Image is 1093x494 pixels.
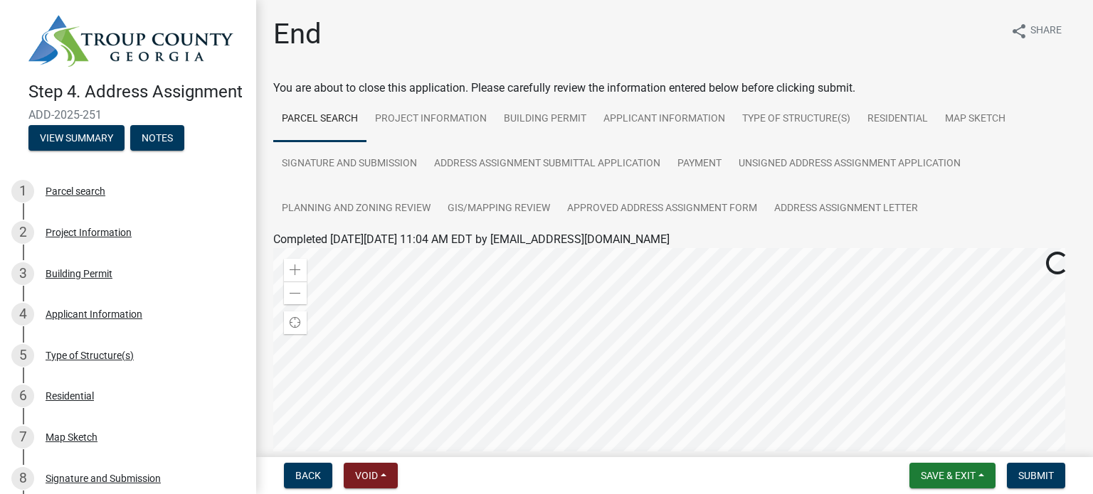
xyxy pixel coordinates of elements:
div: Signature and Submission [46,473,161,483]
div: Zoom in [284,259,307,281]
a: Address Assignment Letter [766,186,926,232]
span: Submit [1018,470,1054,481]
button: View Summary [28,125,125,151]
div: Project Information [46,227,132,237]
span: Share [1030,23,1062,40]
a: Unsigned Address Assignment Application [730,141,969,187]
a: Building Permit [495,97,595,142]
div: 8 [11,467,34,490]
button: Save & Exit [909,463,996,488]
div: 6 [11,385,34,407]
a: Payment [669,141,730,187]
span: Void [355,470,378,481]
a: Project Information [366,97,495,142]
a: Applicant Information [595,97,734,142]
div: 2 [11,221,34,244]
button: Notes [130,125,184,151]
a: Map Sketch [936,97,1014,142]
div: 3 [11,262,34,285]
div: Building Permit [46,269,112,279]
div: 4 [11,303,34,326]
div: Find my location [284,311,307,334]
img: Troup County, Georgia [28,15,233,67]
a: Parcel search [273,97,366,142]
div: 5 [11,344,34,367]
span: ADD-2025-251 [28,108,228,122]
span: Save & Exit [921,470,976,481]
wm-modal-confirm: Notes [130,133,184,144]
a: Signature and Submission [273,141,426,187]
span: Completed [DATE][DATE] 11:04 AM EDT by [EMAIL_ADDRESS][DOMAIN_NAME] [273,232,670,246]
h4: Step 4. Address Assignment [28,82,245,102]
div: Zoom out [284,281,307,304]
a: Residential [859,97,936,142]
button: Back [284,463,332,488]
i: share [1010,23,1028,40]
div: Applicant Information [46,309,142,319]
button: shareShare [999,17,1073,45]
button: Void [344,463,398,488]
h1: End [273,17,322,51]
a: Planning and Zoning Review [273,186,439,232]
div: Residential [46,391,94,401]
wm-modal-confirm: Summary [28,133,125,144]
div: Map Sketch [46,432,97,442]
div: Type of Structure(s) [46,350,134,360]
div: 1 [11,180,34,203]
div: 7 [11,426,34,449]
a: Approved Address Assignment Form [559,186,766,232]
a: Type of Structure(s) [734,97,859,142]
a: GIS/Mapping Review [439,186,559,232]
span: Back [295,470,321,481]
button: Submit [1007,463,1065,488]
div: Parcel search [46,186,105,196]
a: Address Assignment Submittal Application [426,141,669,187]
